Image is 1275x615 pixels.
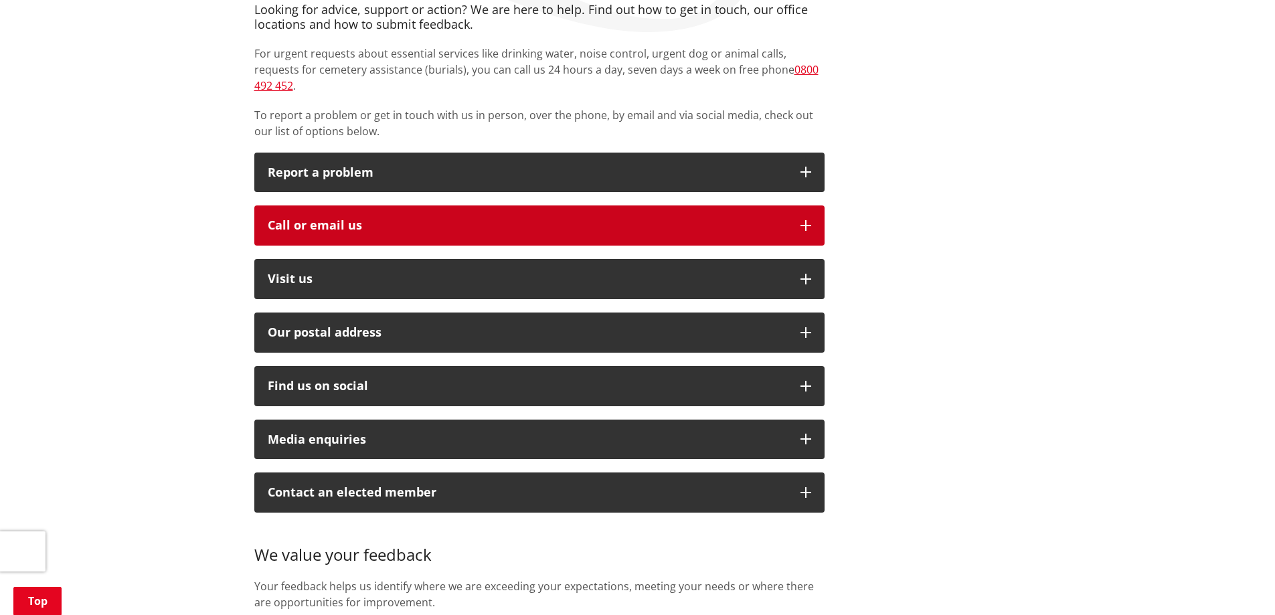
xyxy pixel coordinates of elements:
div: Find us on social [268,379,787,393]
button: Media enquiries [254,420,825,460]
p: Visit us [268,272,787,286]
p: Report a problem [268,166,787,179]
button: Visit us [254,259,825,299]
iframe: Messenger Launcher [1213,559,1262,607]
button: Find us on social [254,366,825,406]
a: 0800 492 452 [254,62,819,93]
h4: Looking for advice, support or action? We are here to help. Find out how to get in touch, our off... [254,3,825,31]
a: Top [13,587,62,615]
button: Contact an elected member [254,472,825,513]
p: Contact an elected member [268,486,787,499]
button: Report a problem [254,153,825,193]
button: Our postal address [254,313,825,353]
p: Your feedback helps us identify where we are exceeding your expectations, meeting your needs or w... [254,578,825,610]
p: For urgent requests about essential services like drinking water, noise control, urgent dog or an... [254,46,825,94]
div: Media enquiries [268,433,787,446]
p: To report a problem or get in touch with us in person, over the phone, by email and via social me... [254,107,825,139]
h3: We value your feedback [254,526,825,565]
div: Call or email us [268,219,787,232]
h2: Our postal address [268,326,787,339]
button: Call or email us [254,205,825,246]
